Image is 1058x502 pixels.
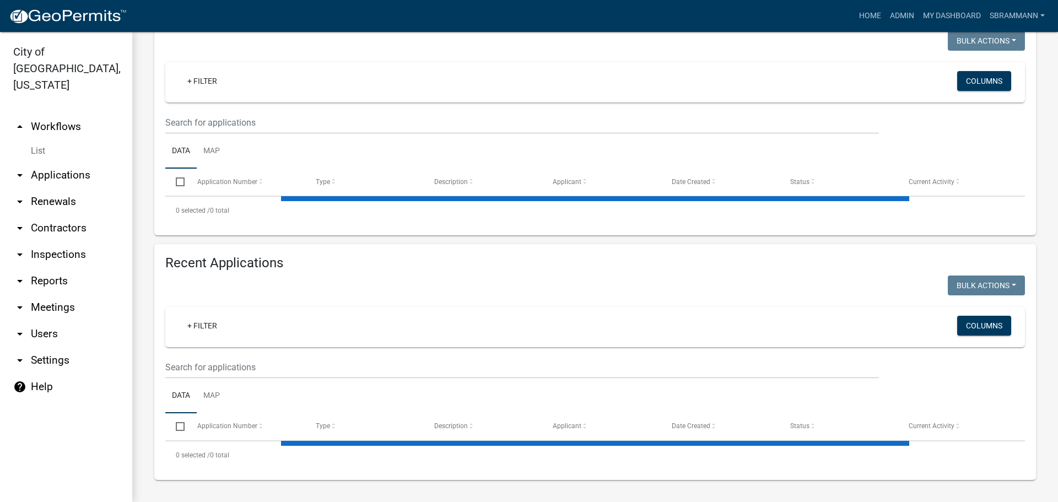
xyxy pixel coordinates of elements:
a: Admin [886,6,919,26]
i: arrow_drop_down [13,195,26,208]
div: 0 total [165,441,1025,469]
span: Date Created [672,178,710,186]
datatable-header-cell: Application Number [186,169,305,195]
datatable-header-cell: Date Created [661,413,779,440]
span: Status [790,178,809,186]
datatable-header-cell: Description [424,413,542,440]
a: Data [165,379,197,414]
a: Map [197,134,226,169]
span: Application Number [197,422,257,430]
i: arrow_drop_down [13,274,26,288]
i: arrow_drop_down [13,248,26,261]
datatable-header-cell: Status [780,169,898,195]
datatable-header-cell: Select [165,413,186,440]
button: Bulk Actions [948,31,1025,51]
span: Date Created [672,422,710,430]
a: + Filter [179,71,226,91]
datatable-header-cell: Applicant [542,169,661,195]
span: Current Activity [909,422,954,430]
a: Home [855,6,886,26]
input: Search for applications [165,356,879,379]
button: Columns [957,316,1011,336]
span: 0 selected / [176,451,210,459]
span: Description [434,422,468,430]
i: arrow_drop_down [13,327,26,341]
datatable-header-cell: Application Number [186,413,305,440]
a: Map [197,379,226,414]
span: Status [790,422,809,430]
datatable-header-cell: Status [780,413,898,440]
datatable-header-cell: Description [424,169,542,195]
datatable-header-cell: Current Activity [898,413,1017,440]
span: Applicant [553,178,581,186]
a: SBrammann [985,6,1049,26]
button: Bulk Actions [948,276,1025,295]
datatable-header-cell: Current Activity [898,169,1017,195]
i: arrow_drop_up [13,120,26,133]
span: 0 selected / [176,207,210,214]
input: Search for applications [165,111,879,134]
i: arrow_drop_down [13,301,26,314]
div: 0 total [165,197,1025,224]
i: arrow_drop_down [13,354,26,367]
datatable-header-cell: Select [165,169,186,195]
a: My Dashboard [919,6,985,26]
i: arrow_drop_down [13,169,26,182]
i: arrow_drop_down [13,222,26,235]
a: + Filter [179,316,226,336]
a: Data [165,134,197,169]
span: Description [434,178,468,186]
span: Applicant [553,422,581,430]
datatable-header-cell: Applicant [542,413,661,440]
span: Type [316,178,330,186]
datatable-header-cell: Type [305,169,424,195]
span: Application Number [197,178,257,186]
i: help [13,380,26,393]
h4: Recent Applications [165,255,1025,271]
span: Current Activity [909,178,954,186]
span: Type [316,422,330,430]
button: Columns [957,71,1011,91]
datatable-header-cell: Date Created [661,169,779,195]
datatable-header-cell: Type [305,413,424,440]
